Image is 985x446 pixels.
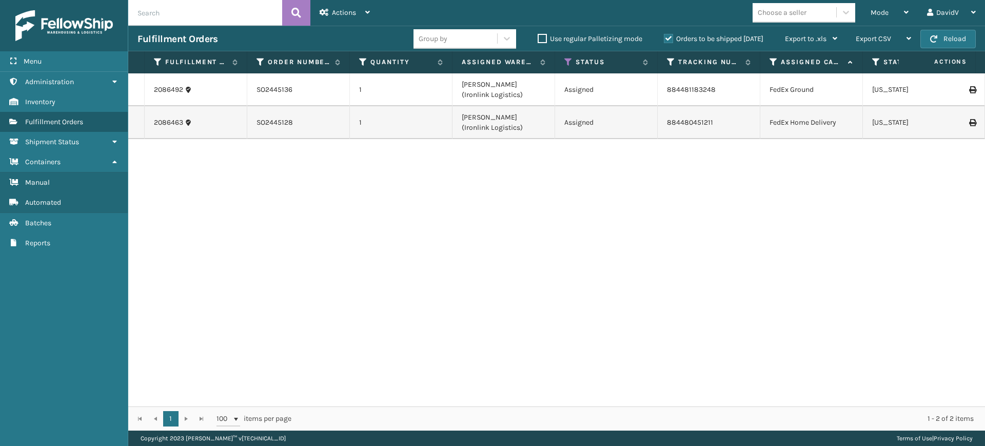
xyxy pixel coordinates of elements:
[678,57,740,67] label: Tracking Number
[883,57,945,67] label: State
[25,178,50,187] span: Manual
[350,73,452,106] td: 1
[25,98,55,106] span: Inventory
[268,57,330,67] label: Order Number
[15,10,113,41] img: logo
[897,431,973,446] div: |
[758,7,806,18] div: Choose a seller
[154,118,183,128] a: 2086463
[462,57,535,67] label: Assigned Warehouse
[452,106,555,139] td: [PERSON_NAME] (Ironlink Logistics)
[856,34,891,43] span: Export CSV
[247,106,350,139] td: SO2445128
[920,30,976,48] button: Reload
[25,219,51,227] span: Batches
[25,118,83,126] span: Fulfillment Orders
[934,435,973,442] a: Privacy Policy
[555,73,658,106] td: Assigned
[370,57,432,67] label: Quantity
[760,73,863,106] td: FedEx Ground
[667,85,716,94] a: 884481183248
[452,73,555,106] td: [PERSON_NAME] (Ironlink Logistics)
[332,8,356,17] span: Actions
[137,33,218,45] h3: Fulfillment Orders
[419,33,447,44] div: Group by
[350,106,452,139] td: 1
[667,118,713,127] a: 884480451211
[576,57,638,67] label: Status
[969,86,975,93] i: Print Label
[216,411,291,426] span: items per page
[24,57,42,66] span: Menu
[785,34,826,43] span: Export to .xls
[902,53,973,70] span: Actions
[25,198,61,207] span: Automated
[247,73,350,106] td: SO2445136
[969,119,975,126] i: Print Label
[555,106,658,139] td: Assigned
[165,57,227,67] label: Fulfillment Order Id
[781,57,843,67] label: Assigned Carrier Service
[760,106,863,139] td: FedEx Home Delivery
[25,239,50,247] span: Reports
[871,8,889,17] span: Mode
[163,411,179,426] a: 1
[664,34,763,43] label: Orders to be shipped [DATE]
[154,85,183,95] a: 2086492
[306,414,974,424] div: 1 - 2 of 2 items
[863,73,966,106] td: [US_STATE]
[25,158,61,166] span: Containers
[863,106,966,139] td: [US_STATE]
[141,431,286,446] p: Copyright 2023 [PERSON_NAME]™ v [TECHNICAL_ID]
[25,77,74,86] span: Administration
[897,435,932,442] a: Terms of Use
[216,414,232,424] span: 100
[25,138,79,146] span: Shipment Status
[538,34,642,43] label: Use regular Palletizing mode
